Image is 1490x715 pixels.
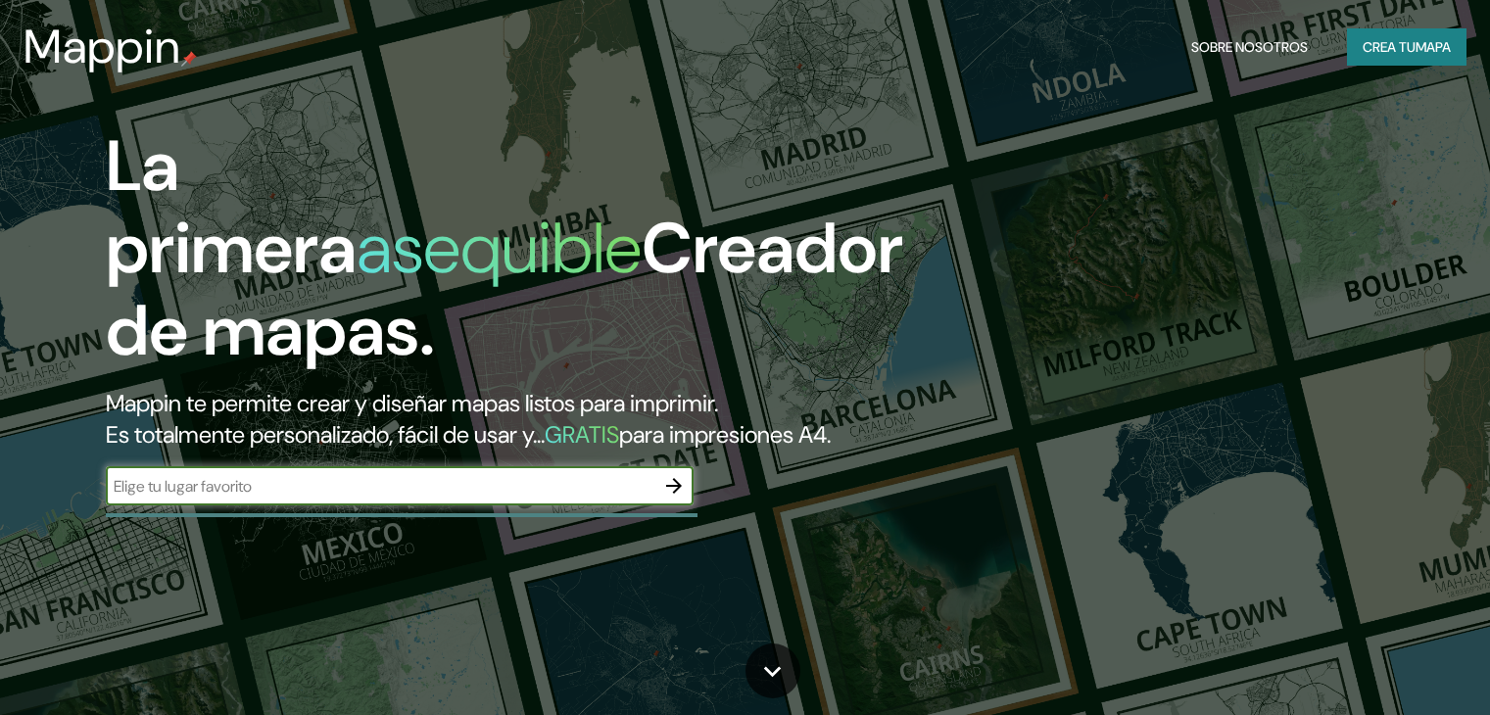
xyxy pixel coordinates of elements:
[545,419,619,450] font: GRATIS
[181,51,197,67] img: pin de mapeo
[106,120,357,294] font: La primera
[357,203,642,294] font: asequible
[619,419,831,450] font: para impresiones A4.
[1183,28,1316,66] button: Sobre nosotros
[106,203,903,376] font: Creador de mapas.
[106,475,654,498] input: Elige tu lugar favorito
[1416,38,1451,56] font: mapa
[1363,38,1416,56] font: Crea tu
[1347,28,1466,66] button: Crea tumapa
[1191,38,1308,56] font: Sobre nosotros
[24,16,181,77] font: Mappin
[106,419,545,450] font: Es totalmente personalizado, fácil de usar y...
[106,388,718,418] font: Mappin te permite crear y diseñar mapas listos para imprimir.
